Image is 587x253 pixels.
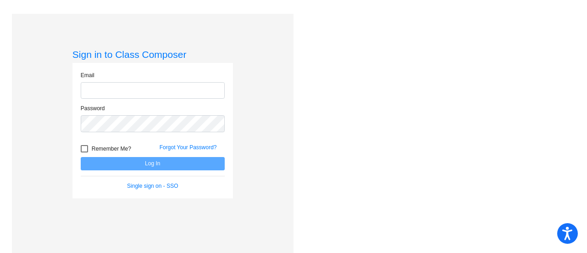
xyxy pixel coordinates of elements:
[81,104,105,112] label: Password
[127,183,178,189] a: Single sign on - SSO
[160,144,217,151] a: Forgot Your Password?
[81,71,94,79] label: Email
[72,49,233,60] h3: Sign in to Class Composer
[92,143,131,154] span: Remember Me?
[81,157,225,170] button: Log In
